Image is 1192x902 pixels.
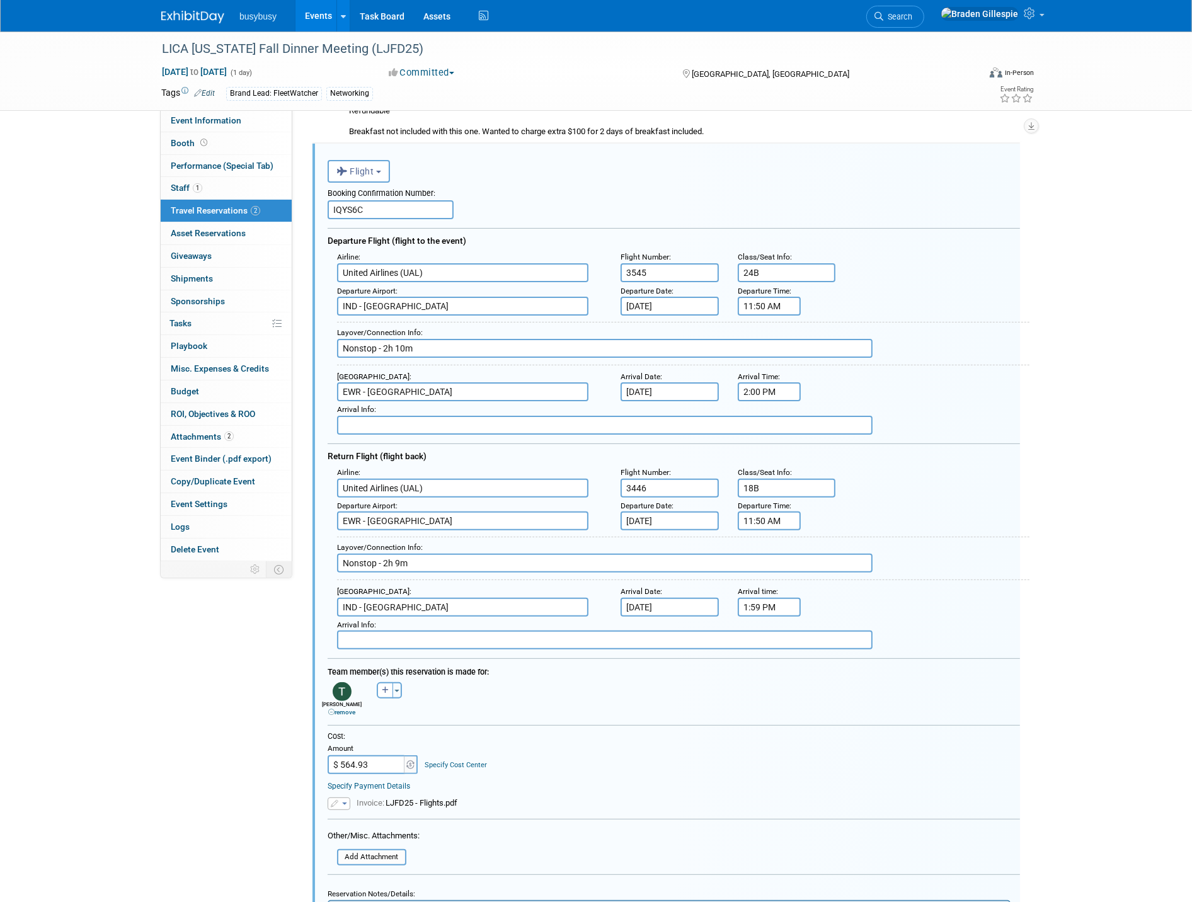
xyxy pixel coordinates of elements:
span: Arrival Info [337,620,374,629]
span: Performance (Special Tab) [171,161,273,171]
a: Staff1 [161,177,292,199]
img: Braden Gillespie [941,7,1019,21]
small: : [337,372,411,381]
span: Staff [171,183,202,193]
span: to [188,67,200,77]
span: Budget [171,386,199,396]
span: Event Information [171,115,241,125]
span: 2 [224,431,234,441]
small: : [621,587,662,596]
td: Personalize Event Tab Strip [244,561,266,578]
a: Attachments2 [161,426,292,448]
img: ExhibitDay [161,11,224,23]
span: Arrival Date [621,587,660,596]
span: LJFD25 - Flights.pdf [357,798,457,808]
span: Sponsorships [171,296,225,306]
span: Attachments [171,431,234,442]
a: Event Information [161,110,292,132]
div: [PERSON_NAME] [321,701,362,716]
span: Tasks [169,318,192,328]
span: Flight [336,166,374,176]
small: : [738,253,792,261]
span: Copy/Duplicate Event [171,476,255,486]
span: Departure Airport [337,501,396,510]
small: : [738,372,780,381]
span: (1 day) [229,69,252,77]
span: [GEOGRAPHIC_DATA] [337,587,410,596]
a: Logs [161,516,292,538]
small: : [621,253,671,261]
span: Delete Event [171,544,219,554]
span: Asset Reservations [171,228,246,238]
div: Networking [326,87,373,100]
span: Event Binder (.pdf export) [171,454,272,464]
span: Arrival time [738,587,776,596]
span: 1 [193,183,202,193]
span: Logs [171,522,190,532]
span: Flight Number [621,253,669,261]
a: Specify Payment Details [328,782,410,791]
span: 2 [251,206,260,215]
div: Team member(s) this reservation is made for: [328,661,1020,679]
span: Departure Time [738,287,789,295]
span: Event Settings [171,499,227,509]
a: Travel Reservations2 [161,200,292,222]
span: Departure Date [621,287,672,295]
small: : [738,468,792,477]
a: Event Binder (.pdf export) [161,448,292,470]
small: : [337,328,423,337]
span: Shipments [171,273,213,283]
a: Sponsorships [161,290,292,312]
span: [GEOGRAPHIC_DATA], [GEOGRAPHIC_DATA] [692,69,849,79]
a: Booth [161,132,292,154]
a: Tasks [161,312,292,334]
small: : [337,253,360,261]
small: : [621,501,673,510]
a: Edit [194,89,215,98]
span: Arrival Time [738,372,778,381]
span: ROI, Objectives & ROO [171,409,255,419]
a: Shipments [161,268,292,290]
small: : [337,587,411,596]
a: Giveaways [161,245,292,267]
span: [DATE] [DATE] [161,66,227,77]
span: busybusy [239,11,277,21]
td: Tags [161,86,215,101]
span: Layover/Connection Info [337,543,421,552]
span: Departure Time [738,501,789,510]
span: Invoice: [357,798,386,808]
div: Event Rating [999,86,1033,93]
a: Specify Cost Center [425,761,488,769]
button: Flight [328,160,390,183]
a: Search [866,6,924,28]
span: Arrival Date [621,372,660,381]
div: Cost: [328,731,1020,742]
a: Asset Reservations [161,222,292,244]
span: Booth [171,138,210,148]
span: Giveaways [171,251,212,261]
div: LICA [US_STATE] Fall Dinner Meeting (LJFD25) [158,38,960,60]
div: Event Format [904,66,1034,84]
small: : [621,372,662,381]
small: : [337,620,376,629]
body: Rich Text Area. Press ALT-0 for help. [7,5,674,17]
span: Airline [337,253,358,261]
a: Delete Event [161,539,292,561]
a: Copy/Duplicate Event [161,471,292,493]
span: Layover/Connection Info [337,328,421,337]
span: Misc. Expenses & Credits [171,363,269,374]
span: [GEOGRAPHIC_DATA] [337,372,410,381]
a: ROI, Objectives & ROO [161,403,292,425]
span: Search [883,12,912,21]
button: Committed [384,66,459,79]
span: Arrival Info [337,405,374,414]
span: Class/Seat Info [738,468,790,477]
small: : [337,543,423,552]
span: Airline [337,468,358,477]
div: Reservation Notes/Details: [328,884,1011,901]
span: Departure Flight (flight to the event) [328,236,466,246]
div: Other/Misc. Attachments: [328,830,420,845]
a: Event Settings [161,493,292,515]
div: Amount [328,744,419,755]
img: Format-Inperson.png [990,67,1002,77]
